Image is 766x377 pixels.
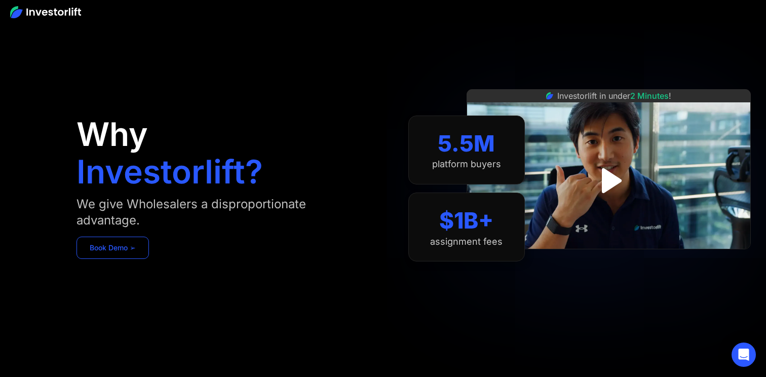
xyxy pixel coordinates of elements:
[76,237,149,259] a: Book Demo ➢
[439,207,493,234] div: $1B+
[438,130,495,157] div: 5.5M
[630,91,669,101] span: 2 Minutes
[76,196,352,229] div: We give Wholesalers a disproportionate advantage.
[532,254,684,267] iframe: Customer reviews powered by Trustpilot
[76,118,148,150] h1: Why
[76,156,263,188] h1: Investorlift?
[430,236,503,247] div: assignment fees
[732,343,756,367] div: Open Intercom Messenger
[557,90,671,102] div: Investorlift in under !
[432,159,501,170] div: platform buyers
[586,158,631,203] a: open lightbox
